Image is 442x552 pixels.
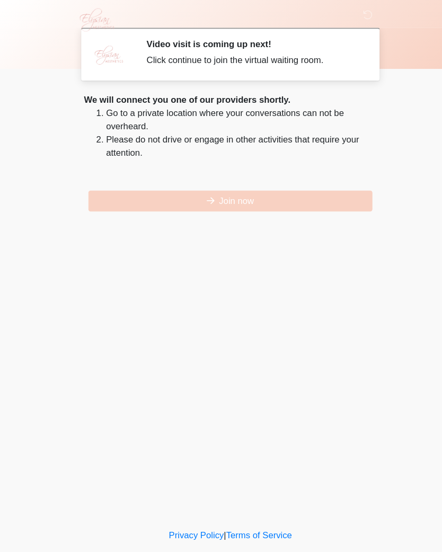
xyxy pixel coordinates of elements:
[70,8,114,30] img: Elysian Aesthetics Logo
[89,37,120,69] img: Agent Avatar
[217,509,280,518] a: Terms of Service
[140,51,346,64] div: Click continue to join the virtual waiting room.
[102,128,361,153] li: Please do not drive or engage in other activities that require your attention.
[215,509,217,518] a: |
[162,509,215,518] a: Privacy Policy
[102,102,361,128] li: Go to a private location where your conversations can not be overheard.
[85,183,357,203] button: Join now
[81,90,361,102] div: We will connect you one of our providers shortly.
[140,37,346,47] h2: Video visit is coming up next!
